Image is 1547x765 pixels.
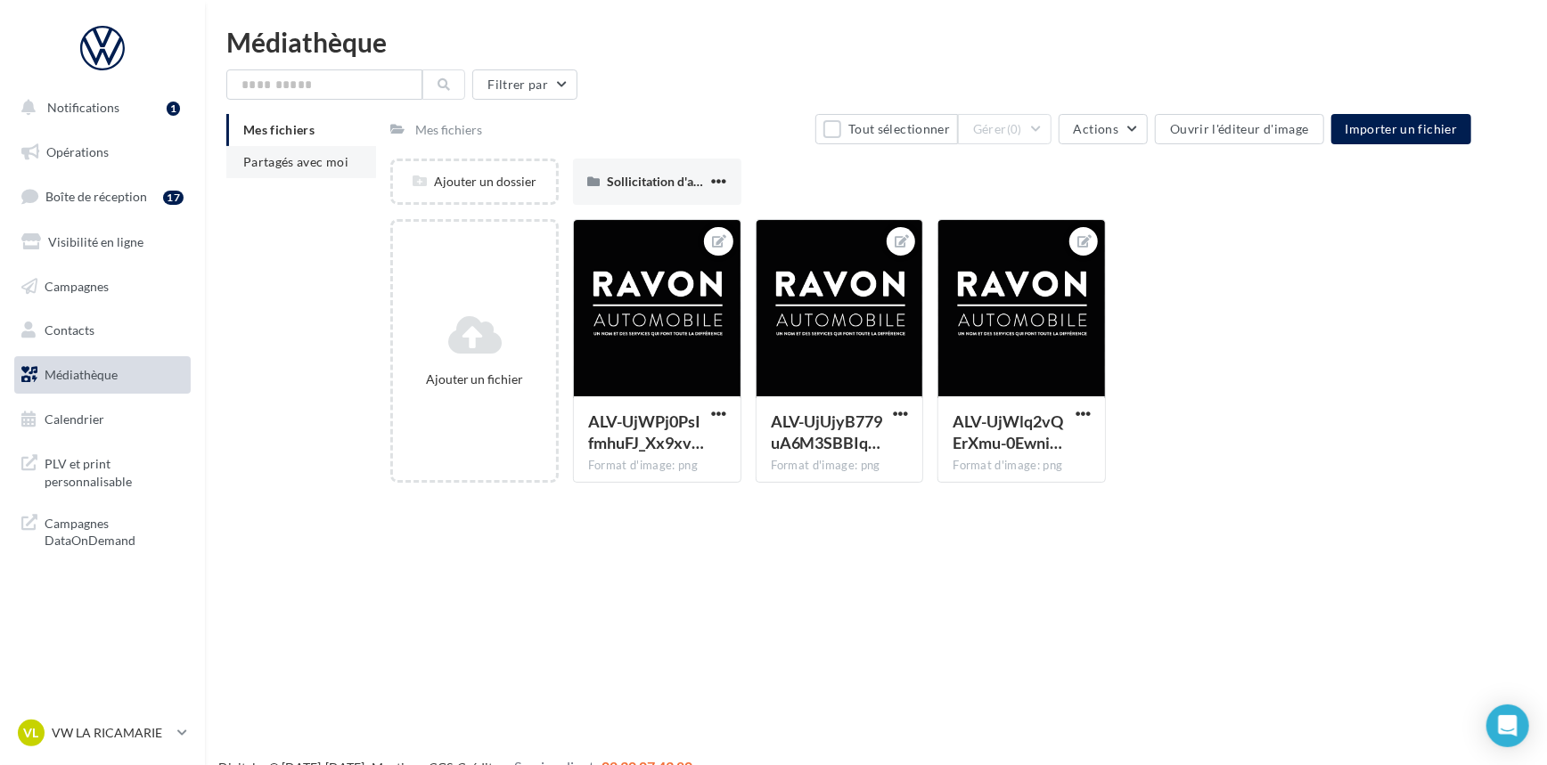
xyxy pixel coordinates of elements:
div: Mes fichiers [415,121,482,139]
span: Opérations [46,144,109,159]
span: VL [24,724,39,742]
button: Importer un fichier [1331,114,1472,144]
button: Tout sélectionner [815,114,958,144]
span: Partagés avec moi [243,154,348,169]
button: Notifications 1 [11,89,187,126]
div: Format d'image: png [953,458,1091,474]
span: PLV et print personnalisable [45,452,184,490]
span: ALV-UjUjyB779uA6M3SBBIq3tWMSt5CIZu1jkebsu8-Sk9Vxg1wU4KpL [771,411,883,452]
a: Médiathèque [11,356,194,394]
div: Format d'image: png [588,458,726,474]
div: Ajouter un dossier [393,173,556,191]
button: Ouvrir l'éditeur d'image [1155,114,1323,144]
div: Open Intercom Messenger [1486,704,1529,747]
div: Médiathèque [226,28,1526,55]
button: Gérer(0) [958,114,1052,144]
a: VL VW LA RICAMARIE [14,716,191,750]
span: ALV-UjWlq2vQErXmu-0EwniZA_pdGGQ69coe8ewg37K6cTLK_Eana--2 [953,411,1063,452]
span: Mes fichiers [243,122,315,137]
p: VW LA RICAMARIE [52,724,170,742]
div: Format d'image: png [771,458,909,474]
div: 17 [163,191,184,205]
span: (0) [1007,122,1022,136]
a: Visibilité en ligne [11,224,194,261]
span: Boîte de réception [45,189,147,204]
span: Médiathèque [45,367,118,382]
span: Importer un fichier [1346,121,1458,136]
div: Ajouter un fichier [400,370,549,388]
a: Opérations [11,134,194,171]
a: PLV et print personnalisable [11,444,194,497]
span: Visibilité en ligne [48,234,143,249]
span: ALV-UjWPj0PsIfmhuFJ_Xx9xvRIrCm7zj5OP4M4DJOplufitefD9OnIp [588,411,704,452]
span: Campagnes DataOnDemand [45,511,184,549]
span: Notifications [47,100,119,115]
a: Campagnes [11,268,194,305]
button: Filtrer par [472,69,577,100]
a: Contacts [11,312,194,349]
span: Actions [1074,121,1118,136]
a: Boîte de réception17 [11,177,194,216]
button: Actions [1059,114,1148,144]
a: Campagnes DataOnDemand [11,504,194,557]
div: 1 [167,102,180,116]
span: Sollicitation d'avis [607,174,708,189]
span: Contacts [45,322,94,338]
span: Calendrier [45,411,104,427]
span: Campagnes [45,278,109,293]
a: Calendrier [11,401,194,438]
